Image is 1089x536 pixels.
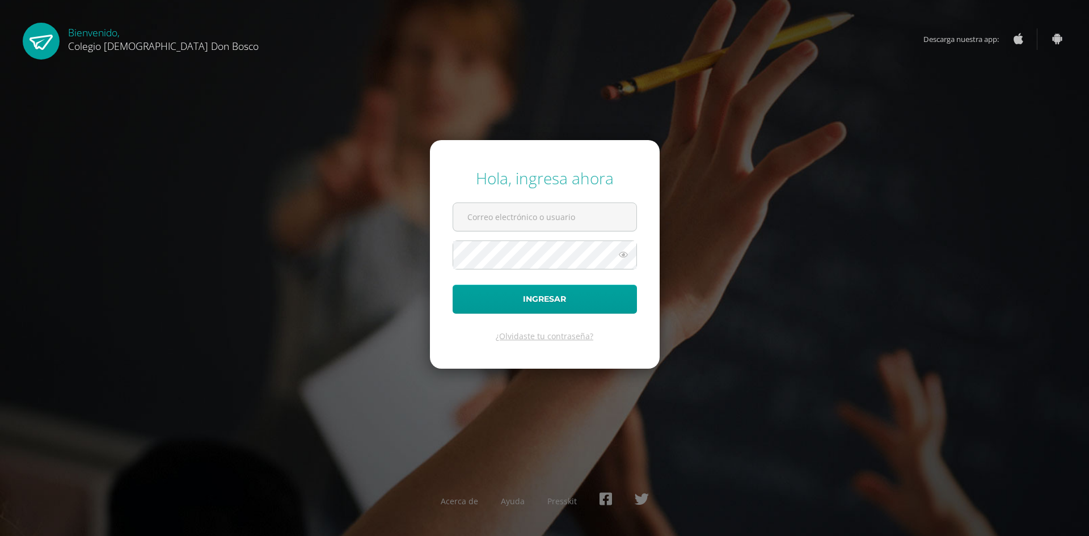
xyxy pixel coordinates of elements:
[923,28,1010,50] span: Descarga nuestra app:
[547,496,577,507] a: Presskit
[453,203,636,231] input: Correo electrónico o usuario
[453,167,637,189] div: Hola, ingresa ahora
[453,285,637,314] button: Ingresar
[501,496,525,507] a: Ayuda
[496,331,593,341] a: ¿Olvidaste tu contraseña?
[68,39,259,53] span: Colegio [DEMOGRAPHIC_DATA] Don Bosco
[441,496,478,507] a: Acerca de
[68,23,259,53] div: Bienvenido,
